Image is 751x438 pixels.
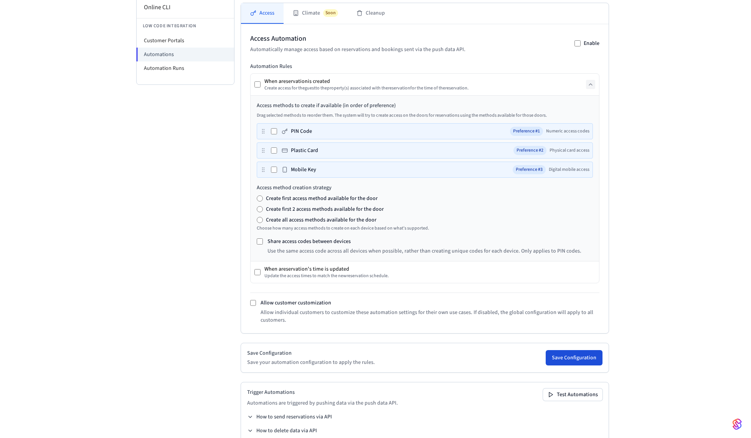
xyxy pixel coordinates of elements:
p: Save your automation configuration to apply the rules. [247,359,375,366]
label: Access method creation strategy [257,184,593,192]
li: Automation Runs [137,61,234,75]
button: Access [241,3,284,24]
label: Enable [584,40,599,47]
button: Cleanup [347,3,394,24]
p: Choose how many access methods to create on each device based on what's supported. [257,225,593,231]
label: Plastic Card [291,147,318,154]
div: Create access for the guest to the property (s) associated with the reservation for the time of t... [264,85,469,91]
label: Create first 2 access methods available for the door [266,205,384,213]
button: ClimateSoon [284,3,347,24]
span: Physical card access [550,147,589,154]
span: Digital mobile access [549,167,589,173]
button: How to delete data via API [247,427,317,435]
li: Automations [136,48,234,61]
span: Soon [323,9,338,17]
button: Save Configuration [546,350,602,365]
span: Preference # 2 [513,146,546,155]
label: PIN Code [291,127,312,135]
label: Create all access methods available for the door [266,216,376,224]
h2: Trigger Automations [247,388,398,396]
h2: Access Automation [250,33,465,44]
label: Share access codes between devices [267,238,351,245]
button: How to send reservations via API [247,413,332,421]
label: Mobile Key [291,166,316,174]
p: Use the same access code across all devices when possible, rather than creating unique codes for ... [267,247,581,255]
label: Access methods to create if available (in order of preference) [257,102,593,109]
li: Customer Portals [137,34,234,48]
div: When a reservation 's time is updated [264,265,389,273]
span: Numeric access codes [546,128,589,134]
p: Automations are triggered by pushing data via the push data API. [247,399,398,407]
li: Low Code Integration [137,18,234,34]
p: Allow individual customers to customize these automation settings for their own use cases. If dis... [261,309,599,324]
label: Create first access method available for the door [266,195,378,202]
label: Allow customer customization [261,299,331,307]
span: Preference # 3 [513,165,546,174]
div: Update the access times to match the new reservation schedule. [264,273,389,279]
div: When a reservation is created [264,78,469,85]
span: Preference # 1 [510,127,543,136]
h2: Save Configuration [247,349,375,357]
p: Automatically manage access based on reservations and bookings sent via the push data API. [250,46,465,53]
button: Test Automations [543,388,602,401]
img: SeamLogoGradient.69752ec5.svg [733,418,742,430]
h3: Automation Rules [250,63,599,70]
span: Only applies to PIN codes. [521,247,581,255]
p: Drag selected methods to reorder them. The system will try to create access on the doors for rese... [257,112,593,119]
